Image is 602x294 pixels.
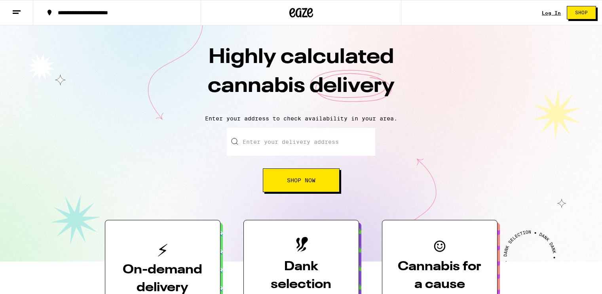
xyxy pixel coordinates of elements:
h3: Dank selection [256,258,346,294]
button: Shop [567,6,596,19]
a: Shop [561,6,602,19]
span: Shop Now [287,178,315,183]
h3: Cannabis for a cause [395,258,484,294]
a: Log In [542,10,561,15]
input: Enter your delivery address [227,128,375,156]
span: Shop [575,10,588,15]
h1: Highly calculated cannabis delivery [163,43,440,109]
p: Enter your address to check availability in your area. [8,115,594,122]
button: Shop Now [263,168,340,192]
